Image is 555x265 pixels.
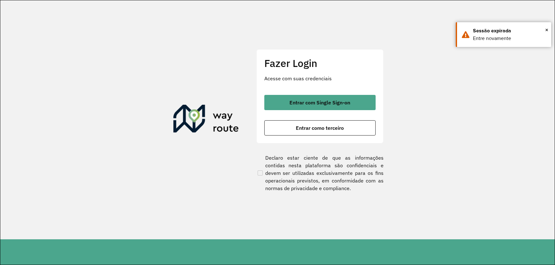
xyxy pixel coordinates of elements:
[173,105,239,135] img: Roteirizador AmbevTech
[296,125,344,130] span: Entrar como terceiro
[473,35,546,42] div: Entre novamente
[264,75,376,82] p: Acesse com suas credenciais
[264,95,376,110] button: button
[256,154,384,192] label: Declaro estar ciente de que as informações contidas nesta plataforma são confidenciais e devem se...
[264,57,376,69] h2: Fazer Login
[473,27,546,35] div: Sessão expirada
[545,25,548,35] span: ×
[289,100,350,105] span: Entrar com Single Sign-on
[545,25,548,35] button: Close
[264,120,376,136] button: button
